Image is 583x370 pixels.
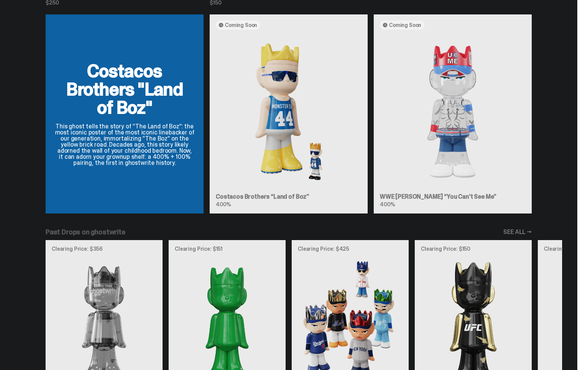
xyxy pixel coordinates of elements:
p: Clearing Price: $425 [298,246,403,251]
p: This ghost tells the story of “The Land of Boz”: the most iconic poster of the most iconic lineba... [55,123,194,166]
p: Clearing Price: $356 [52,246,156,251]
img: You Can't See Me [380,36,526,188]
span: Coming Soon [389,22,421,28]
span: 400% [216,201,231,208]
img: Land of Boz [216,36,362,188]
h3: WWE [PERSON_NAME] “You Can't See Me” [380,194,526,200]
h2: Past Drops on ghostwrite [46,229,125,236]
h3: Costacos Brothers “Land of Boz” [216,194,362,200]
h2: Costacos Brothers "Land of Boz" [55,62,194,117]
span: Coming Soon [225,22,257,28]
p: Clearing Price: $150 [421,246,526,251]
span: 400% [380,201,395,208]
a: SEE ALL → [503,229,532,235]
p: Clearing Price: $151 [175,246,280,251]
